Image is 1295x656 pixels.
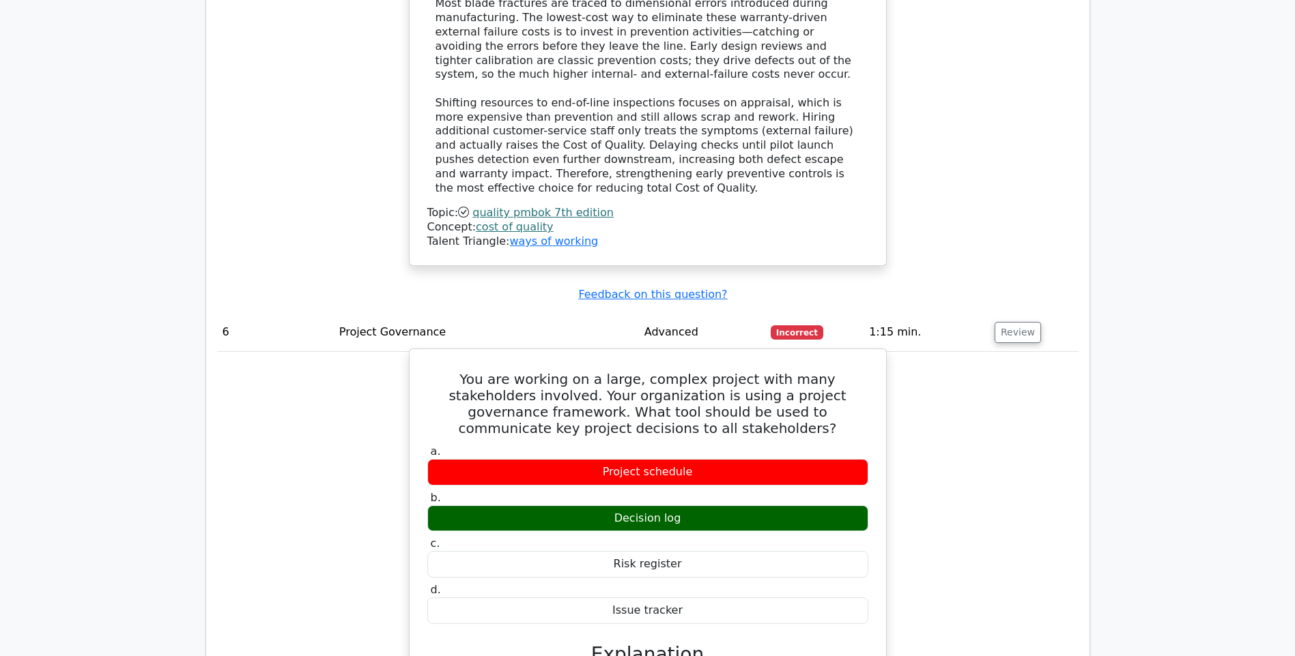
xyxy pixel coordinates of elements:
span: a. [431,445,441,458]
td: 1:15 min. [864,313,989,352]
button: Review [995,322,1041,343]
span: c. [431,537,440,550]
a: Feedback on this question? [578,288,727,301]
span: d. [431,583,441,596]
h5: You are working on a large, complex project with many stakeholders involved. Your organization is... [426,371,870,436]
div: Risk register [427,551,868,578]
a: ways of working [509,235,598,248]
span: b. [431,491,441,504]
span: Incorrect [771,325,823,339]
td: 6 [217,313,334,352]
div: Talent Triangle: [427,206,868,248]
a: cost of quality [476,220,554,233]
td: Advanced [639,313,765,352]
div: Concept: [427,220,868,235]
div: Project schedule [427,459,868,486]
div: Decision log [427,505,868,532]
td: Project Governance [334,313,639,352]
div: Topic: [427,206,868,220]
div: Issue tracker [427,597,868,624]
a: quality pmbok 7th edition [472,206,614,219]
